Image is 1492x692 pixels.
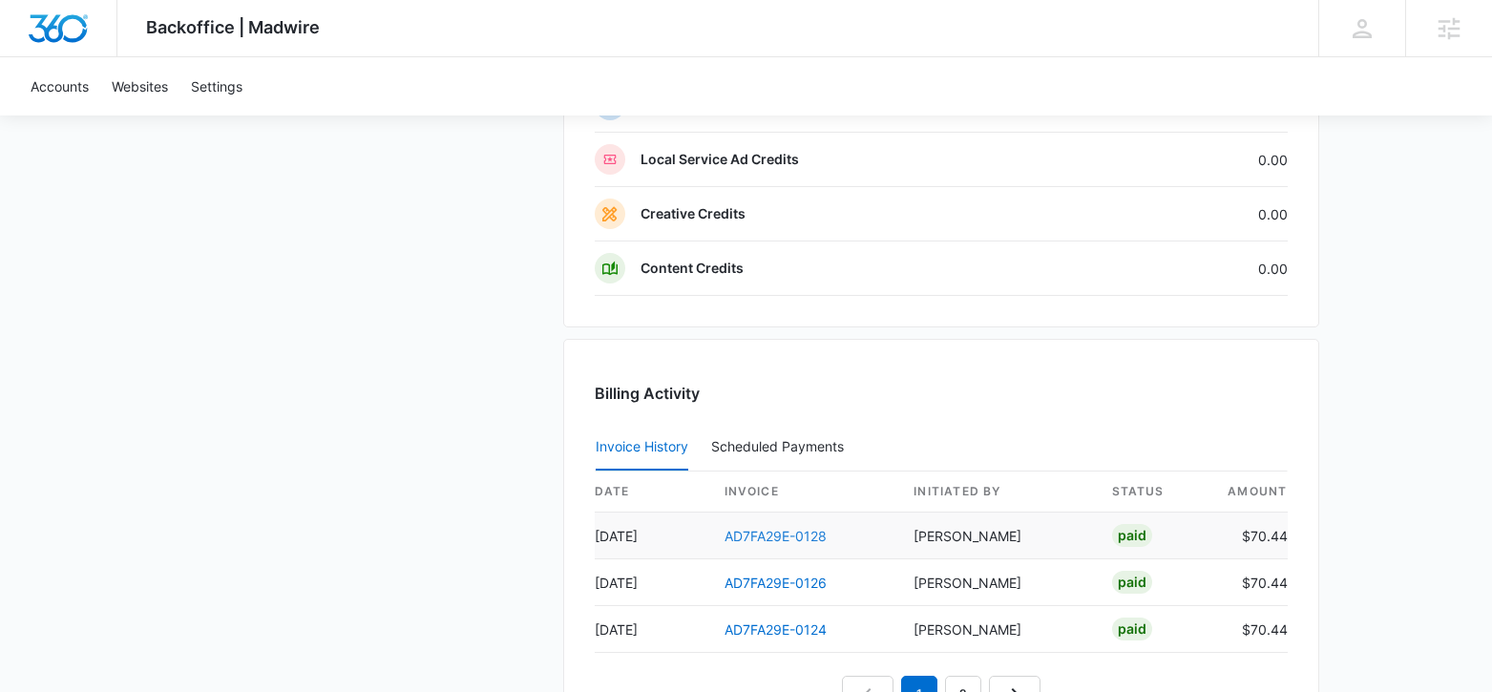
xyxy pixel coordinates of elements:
[146,17,320,37] span: Backoffice | Madwire
[898,472,1096,513] th: Initiated By
[641,204,746,223] p: Creative Credits
[709,472,899,513] th: invoice
[100,57,179,115] a: Websites
[1097,472,1211,513] th: status
[725,575,827,591] a: AD7FA29E-0126
[1112,524,1152,547] div: Paid
[595,382,1288,405] h3: Billing Activity
[898,606,1096,653] td: [PERSON_NAME]
[1085,133,1288,187] td: 0.00
[595,472,709,513] th: date
[1085,187,1288,241] td: 0.00
[725,621,827,638] a: AD7FA29E-0124
[641,259,744,278] p: Content Credits
[711,440,851,453] div: Scheduled Payments
[1211,513,1288,559] td: $70.44
[595,513,709,559] td: [DATE]
[1112,571,1152,594] div: Paid
[1211,559,1288,606] td: $70.44
[1085,241,1288,296] td: 0.00
[595,559,709,606] td: [DATE]
[179,57,254,115] a: Settings
[1211,472,1288,513] th: amount
[898,513,1096,559] td: [PERSON_NAME]
[596,425,688,471] button: Invoice History
[641,150,799,169] p: Local Service Ad Credits
[595,606,709,653] td: [DATE]
[1112,618,1152,640] div: Paid
[725,528,827,544] a: AD7FA29E-0128
[898,559,1096,606] td: [PERSON_NAME]
[1211,606,1288,653] td: $70.44
[19,57,100,115] a: Accounts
